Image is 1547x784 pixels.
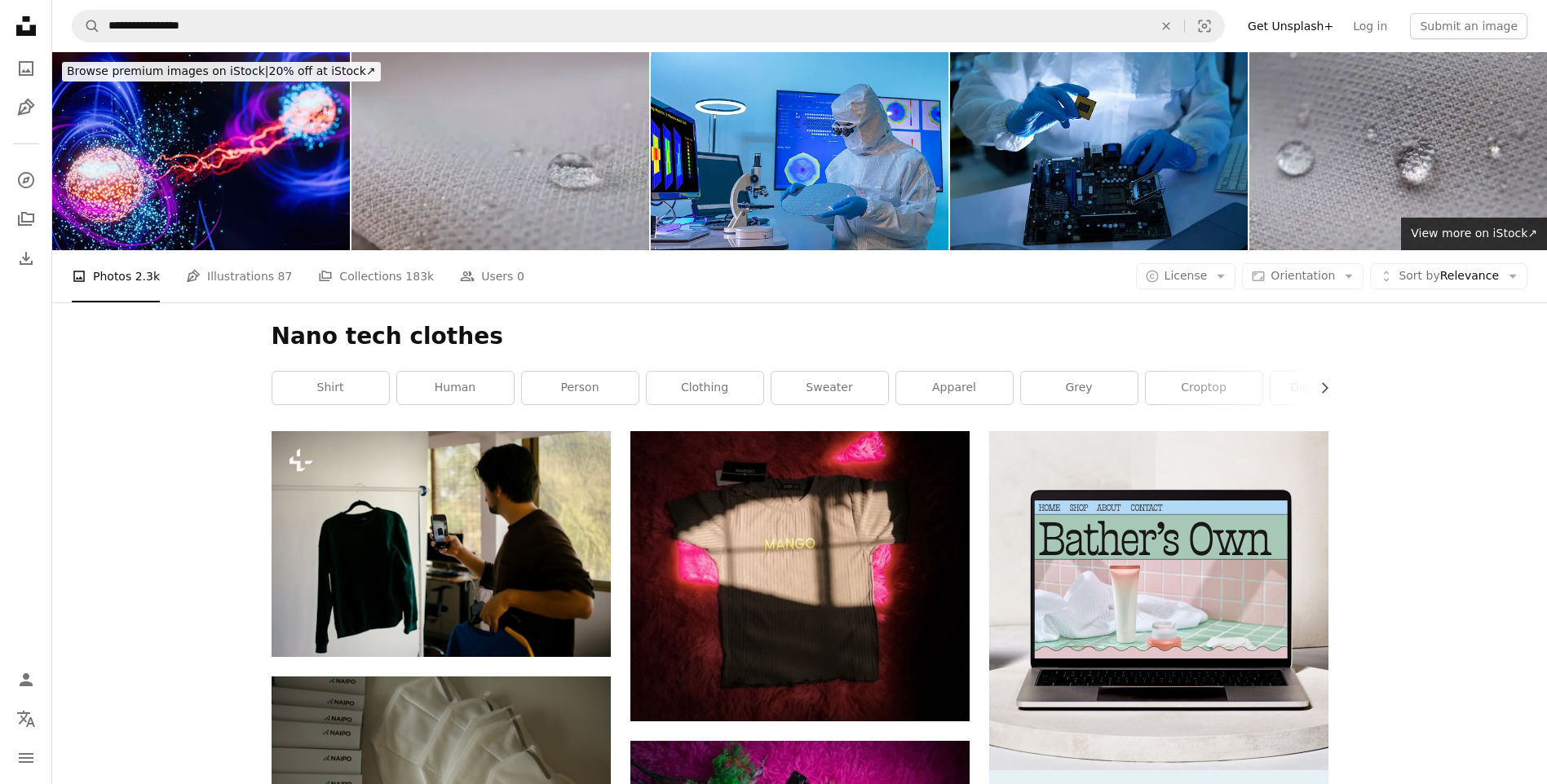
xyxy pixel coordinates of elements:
button: Search Unsplash [73,11,100,42]
h1: Nano tech clothes [272,322,1328,351]
img: water beading on fabric. Waterproof coating background with water drops. soft focus, blur [351,52,649,250]
button: Sort byRelevance [1370,263,1527,289]
a: A man takes a picture of a sweater. [272,536,611,551]
a: Collections 183k [318,250,434,302]
a: human [397,372,514,404]
a: Browse premium images on iStock|20% off at iStock↗ [52,52,391,91]
a: person [522,372,639,404]
button: Submit an image [1410,13,1527,39]
span: 0 [517,267,524,285]
a: croptop [1146,372,1262,404]
a: Log in / Sign up [10,663,42,696]
img: Semiconductor Production At Electronics Manufacturing Facility. Worker or engineer wears medical ... [651,52,948,250]
span: Orientation [1271,269,1335,282]
a: Illustrations 87 [186,250,292,302]
img: Quantum Entanglement [52,52,350,250]
a: Collections [10,203,42,236]
a: digital image [1271,372,1387,404]
img: black and white striped shirt [630,431,970,720]
button: Visual search [1185,11,1224,42]
a: grey [1021,372,1138,404]
a: Explore [10,164,42,196]
a: Log in [1343,13,1397,39]
a: apparel [896,372,1013,404]
a: black and white striped shirt [630,568,970,583]
a: clothing [647,372,763,404]
button: Menu [10,742,42,774]
span: 183k [405,267,434,285]
a: sweater [771,372,888,404]
button: Clear [1148,11,1184,42]
span: View more on iStock ↗ [1411,227,1537,240]
form: Find visuals sitewide [72,10,1225,42]
span: 87 [278,267,293,285]
a: shirt [272,372,389,404]
a: Download History [10,242,42,275]
button: Language [10,703,42,735]
a: Photos [10,52,42,85]
img: A man takes a picture of a sweater. [272,431,611,657]
div: 20% off at iStock ↗ [62,62,381,81]
a: Get Unsplash+ [1238,13,1343,39]
a: Illustrations [10,91,42,124]
button: Orientation [1242,263,1364,289]
a: Users 0 [460,250,524,302]
img: file-1707883121023-8e3502977149image [989,431,1328,770]
span: Relevance [1399,268,1499,284]
span: Sort by [1399,269,1439,282]
span: License [1165,269,1208,282]
a: View more on iStock↗ [1401,218,1547,250]
button: License [1136,263,1236,289]
img: Analysts are manufacturing semiconductors at an electronics manufacturing plant. Workers or engin... [950,52,1248,250]
img: water beading on fabric. Waterproof coating background with water drops. soft focus, blur [1249,52,1547,250]
span: Browse premium images on iStock | [67,64,268,77]
button: scroll list to the right [1310,372,1328,404]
